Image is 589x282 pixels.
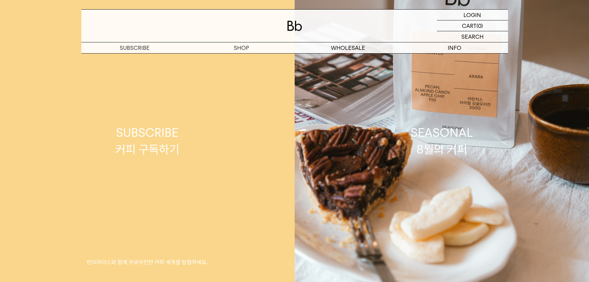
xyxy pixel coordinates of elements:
[401,42,508,53] p: INFO
[295,42,401,53] p: WHOLESALE
[287,21,302,31] img: 로고
[411,124,473,157] div: SEASONAL 8월의 커피
[437,10,508,20] a: LOGIN
[81,42,188,53] a: SUBSCRIBE
[476,20,483,31] p: (0)
[463,10,481,20] p: LOGIN
[437,20,508,31] a: CART (0)
[188,42,295,53] a: SHOP
[461,31,484,42] p: SEARCH
[115,124,179,157] div: SUBSCRIBE 커피 구독하기
[462,20,476,31] p: CART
